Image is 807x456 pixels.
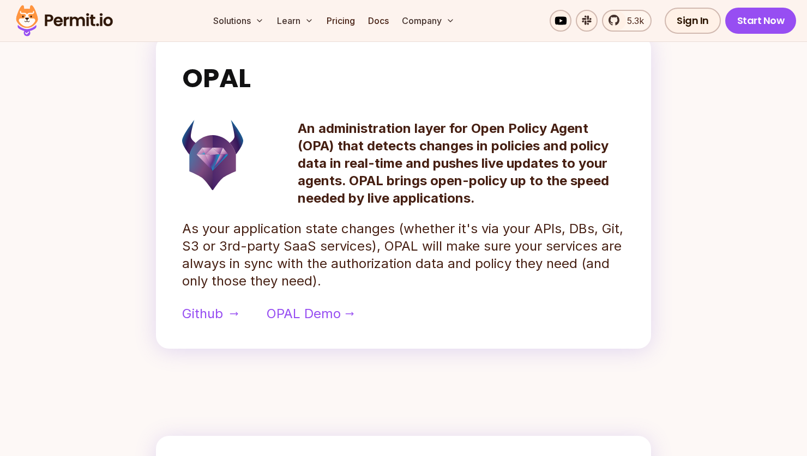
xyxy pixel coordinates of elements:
img: Permit logo [11,2,118,39]
a: Pricing [322,10,359,32]
img: opal [182,120,243,190]
a: Github [182,305,236,323]
button: Company [398,10,459,32]
a: 5.3k [602,10,652,32]
button: Learn [273,10,318,32]
a: Start Now [725,8,797,34]
a: OPAL Demo [267,305,354,323]
a: Docs [364,10,393,32]
p: As your application state changes (whether it's via your APIs, DBs, Git, S3 or 3rd-party SaaS ser... [182,220,625,290]
span: OPAL Demo [267,305,341,323]
span: 5.3k [621,14,644,27]
h2: OPAL [182,62,625,95]
button: Solutions [209,10,268,32]
p: An administration layer for Open Policy Agent (OPA) that detects changes in policies and policy d... [298,120,625,207]
span: Github [182,305,223,323]
a: Sign In [665,8,721,34]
